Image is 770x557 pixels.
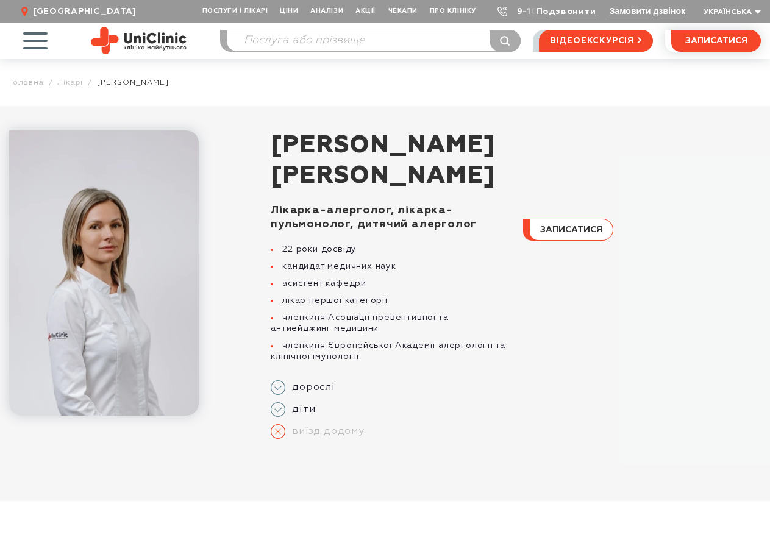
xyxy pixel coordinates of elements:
[271,278,508,289] li: асистент кафедри
[537,7,596,16] a: Подзвонити
[550,30,634,51] span: відеоекскурсія
[271,312,508,334] li: членкиня Асоціації превентивної та антиейджинг медицини
[91,27,187,54] img: Uniclinic
[271,261,508,272] li: кандидат медичних наук
[523,219,613,241] button: записатися
[271,130,761,191] h1: [PERSON_NAME]
[227,30,520,51] input: Послуга або прізвище
[671,30,761,52] button: записатися
[285,381,335,394] span: дорослі
[9,78,44,87] a: Головна
[285,425,365,438] span: виїзд додому
[285,403,315,416] span: діти
[9,130,199,416] img: Курілець Лілія Олегівна
[97,78,168,87] span: [PERSON_NAME]
[271,295,508,306] li: лікар першої категорії
[704,9,752,16] span: Українська
[271,340,508,362] li: членкиня Європейської Академії алергології та клінічної імунології
[685,37,747,45] span: записатися
[610,6,685,16] button: Замовити дзвінок
[271,204,508,232] div: Лікарка-алерголог, лікарка-пульмонолог, дитячий алерголог
[539,30,653,52] a: відеоекскурсія
[57,78,83,87] a: Лікарі
[517,7,544,16] a: 9-103
[33,6,137,17] span: [GEOGRAPHIC_DATA]
[271,244,508,255] li: 22 роки досвіду
[271,130,761,161] span: [PERSON_NAME]
[700,8,761,17] button: Українська
[540,225,602,234] span: записатися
